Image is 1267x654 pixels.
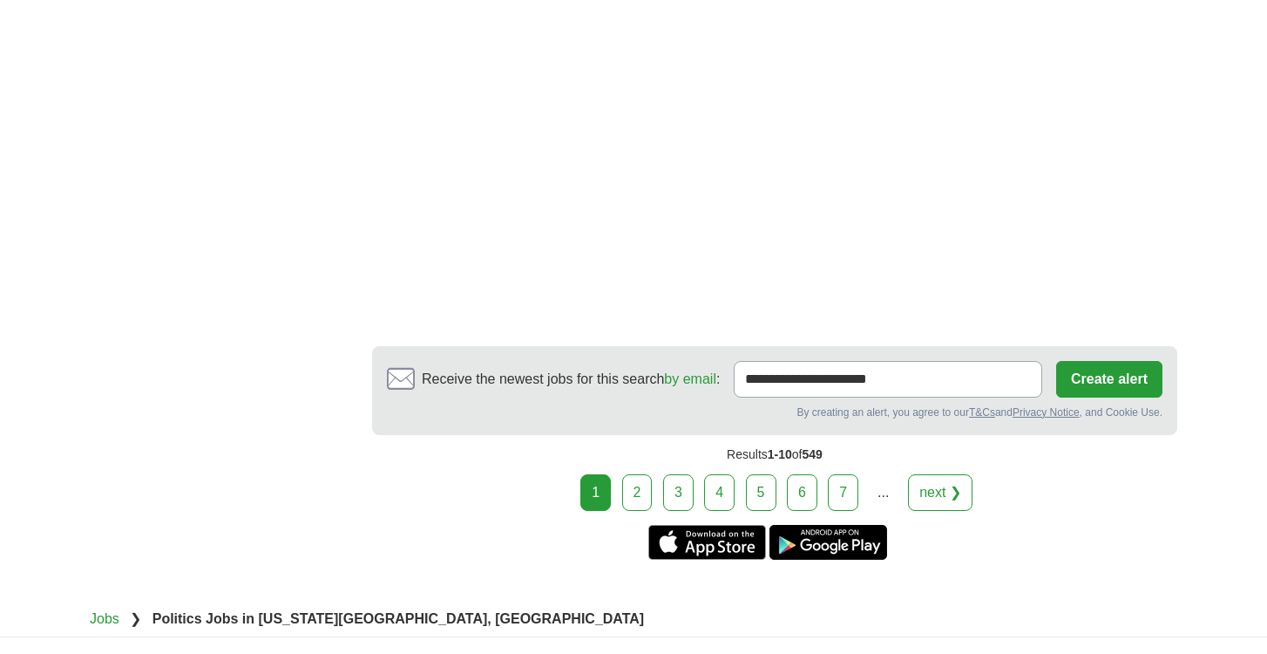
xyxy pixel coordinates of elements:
a: 3 [663,474,694,511]
a: 2 [622,474,653,511]
div: By creating an alert, you agree to our and , and Cookie Use. [387,405,1162,420]
a: Privacy Notice [1013,406,1080,419]
a: Get the iPhone app [648,525,766,560]
a: next ❯ [908,474,972,511]
a: T&Cs [969,406,995,419]
span: Receive the newest jobs for this search : [422,369,720,390]
button: Create alert [1056,361,1162,398]
div: Results of [372,435,1177,474]
div: 1 [580,474,611,511]
a: 5 [746,474,776,511]
a: 7 [828,474,858,511]
a: by email [664,371,716,386]
a: 6 [787,474,817,511]
a: Jobs [90,611,119,626]
a: Get the Android app [769,525,887,560]
strong: Politics Jobs in [US_STATE][GEOGRAPHIC_DATA], [GEOGRAPHIC_DATA] [152,611,644,626]
span: 1-10 [768,447,792,461]
a: 4 [704,474,735,511]
span: 549 [803,447,823,461]
span: ❯ [130,611,141,626]
div: ... [866,475,901,510]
